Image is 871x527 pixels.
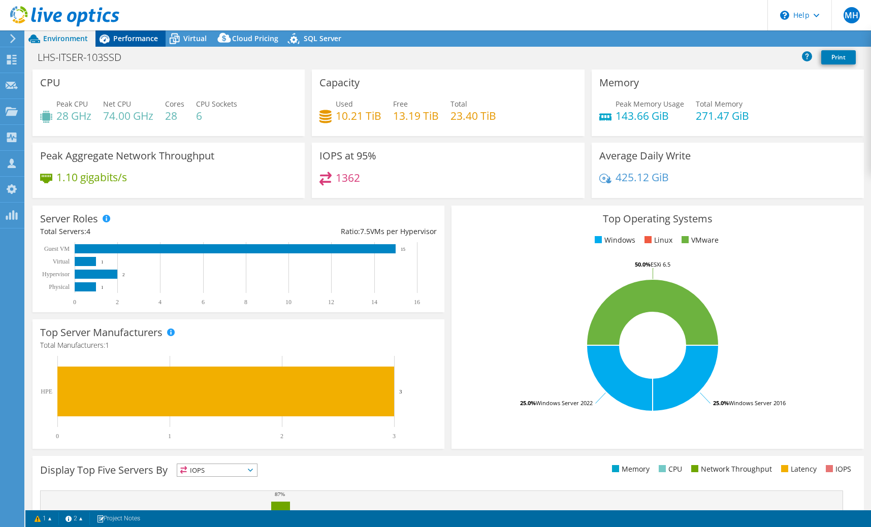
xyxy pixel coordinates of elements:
[101,259,104,265] text: 1
[40,226,239,237] div: Total Servers:
[304,34,341,43] span: SQL Server
[113,34,158,43] span: Performance
[336,99,353,109] span: Used
[821,50,856,64] a: Print
[319,77,360,88] h3: Capacity
[459,213,856,224] h3: Top Operating Systems
[336,110,381,121] h4: 10.21 TiB
[89,512,147,525] a: Project Notes
[285,299,292,306] text: 10
[196,110,237,121] h4: 6
[592,235,635,246] li: Windows
[33,52,137,63] h1: LHS-ITSER-103SSD
[616,99,684,109] span: Peak Memory Usage
[635,260,651,268] tspan: 50.0%
[168,433,171,440] text: 1
[280,433,283,440] text: 2
[165,110,184,121] h4: 28
[450,99,467,109] span: Total
[780,11,789,20] svg: \n
[779,464,817,475] li: Latency
[599,150,691,161] h3: Average Daily Write
[844,7,860,23] span: MH
[656,464,682,475] li: CPU
[823,464,851,475] li: IOPS
[679,235,719,246] li: VMware
[713,399,729,407] tspan: 25.0%
[696,110,749,121] h4: 271.47 GiB
[56,433,59,440] text: 0
[56,99,88,109] span: Peak CPU
[103,99,131,109] span: Net CPU
[244,299,247,306] text: 8
[27,512,59,525] a: 1
[122,272,125,277] text: 2
[328,299,334,306] text: 12
[399,388,402,394] text: 3
[44,245,70,252] text: Guest VM
[414,299,420,306] text: 16
[56,172,127,183] h4: 1.10 gigabits/s
[165,99,184,109] span: Cores
[689,464,772,475] li: Network Throughput
[319,150,376,161] h3: IOPS at 95%
[40,340,437,351] h4: Total Manufacturers:
[729,399,786,407] tspan: Windows Server 2016
[116,299,119,306] text: 2
[41,388,52,395] text: HPE
[616,172,669,183] h4: 425.12 GiB
[393,99,408,109] span: Free
[536,399,593,407] tspan: Windows Server 2022
[58,512,90,525] a: 2
[401,247,406,252] text: 15
[651,260,670,268] tspan: ESXi 6.5
[599,77,639,88] h3: Memory
[450,110,496,121] h4: 23.40 TiB
[42,271,70,278] text: Hypervisor
[232,34,278,43] span: Cloud Pricing
[642,235,672,246] li: Linux
[371,299,377,306] text: 14
[275,491,285,497] text: 87%
[105,340,109,350] span: 1
[43,34,88,43] span: Environment
[360,226,370,236] span: 7.5
[393,110,439,121] h4: 13.19 TiB
[86,226,90,236] span: 4
[393,433,396,440] text: 3
[40,150,214,161] h3: Peak Aggregate Network Throughput
[158,299,162,306] text: 4
[609,464,650,475] li: Memory
[49,283,70,290] text: Physical
[183,34,207,43] span: Virtual
[696,99,743,109] span: Total Memory
[103,110,153,121] h4: 74.00 GHz
[101,285,104,290] text: 1
[53,258,70,265] text: Virtual
[40,213,98,224] h3: Server Roles
[73,299,76,306] text: 0
[239,226,437,237] div: Ratio: VMs per Hypervisor
[56,110,91,121] h4: 28 GHz
[336,172,360,183] h4: 1362
[520,399,536,407] tspan: 25.0%
[40,77,60,88] h3: CPU
[616,110,684,121] h4: 143.66 GiB
[202,299,205,306] text: 6
[40,327,163,338] h3: Top Server Manufacturers
[196,99,237,109] span: CPU Sockets
[177,464,257,476] span: IOPS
